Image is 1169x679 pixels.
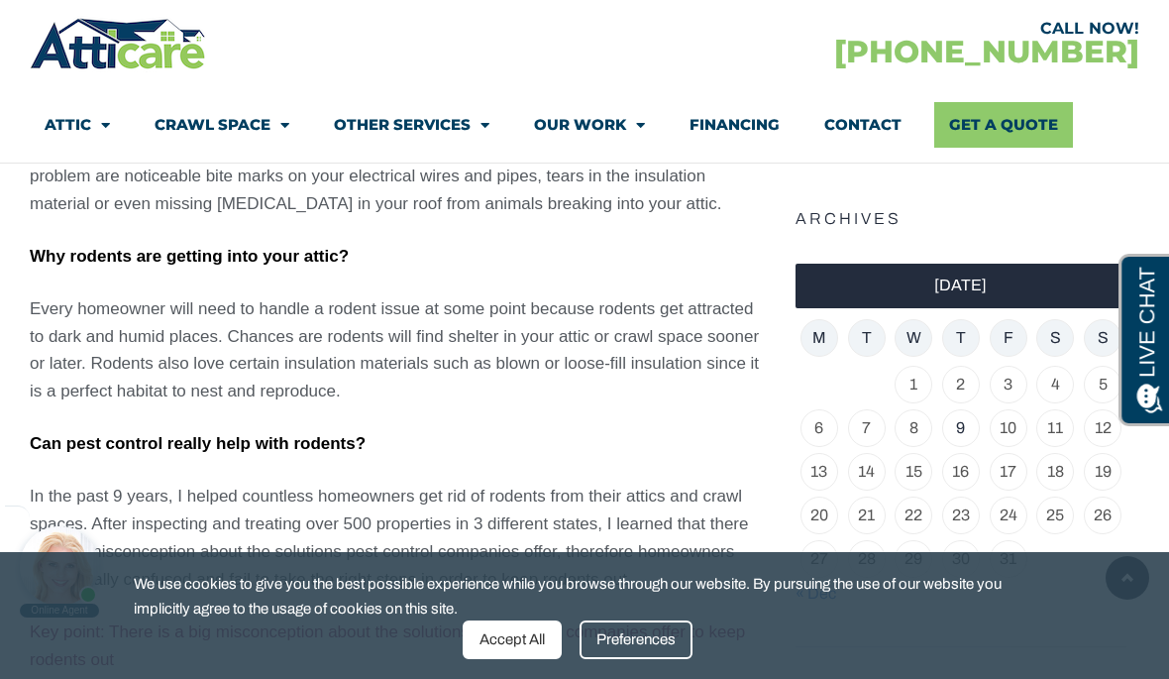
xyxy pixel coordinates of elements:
[937,313,985,363] th: Thursday
[1032,406,1080,450] td: 11
[985,494,1032,537] td: 24
[334,102,489,148] a: Other Services
[10,520,109,620] iframe: Chat Invitation
[30,299,759,401] span: Every homeowner will need to handle a rodent issue at some point because rodents get attracted to...
[890,313,937,363] th: Wednesday
[843,494,891,537] td: 21
[796,537,843,581] td: 27
[985,406,1032,450] td: 10
[937,406,985,450] td: 9
[580,621,692,659] div: Preferences
[937,450,985,494] td: 16
[843,537,891,581] td: 28
[937,537,985,581] td: 30
[890,363,937,406] td: 1
[843,313,891,363] th: Tuesday
[843,450,891,494] td: 14
[30,247,349,266] strong: Why rodents are getting into your attic?
[30,83,760,213] span: If you have pests in your attic, you may hear noises such as scurrying, scratching, squeaking or ...
[796,406,843,450] td: 6
[463,621,562,659] div: Accept All
[796,494,843,537] td: 20
[534,102,645,148] a: Our Work
[985,537,1032,581] td: 31
[1032,363,1080,406] td: 4
[1079,450,1126,494] td: 19
[890,494,937,537] td: 22
[890,406,937,450] td: 8
[155,102,289,148] a: Crawl Space
[796,450,843,494] td: 13
[796,264,1126,307] caption: [DATE]
[890,537,937,581] td: 29
[30,434,366,453] b: Can pest control really help with rodents?
[1079,313,1126,363] th: Sunday
[134,572,1021,621] span: We use cookies to give you the best possible experience while you browse through our website. By ...
[843,406,891,450] td: 7
[985,363,1032,406] td: 3
[1032,494,1080,537] td: 25
[584,21,1139,37] div: CALL NOW!
[937,494,985,537] td: 23
[890,450,937,494] td: 15
[1079,406,1126,450] td: 12
[796,313,843,363] th: Monday
[937,363,985,406] td: 2
[824,102,902,148] a: Contact
[49,16,159,41] span: Opens a chat window
[1032,450,1080,494] td: 18
[1079,494,1126,537] td: 26
[796,195,1126,243] h5: Archives
[45,102,110,148] a: Attic
[985,313,1032,363] th: Friday
[45,102,1124,148] nav: Menu
[985,450,1032,494] td: 17
[1032,313,1080,363] th: Saturday
[1079,363,1126,406] td: 5
[690,102,780,148] a: Financing
[30,487,748,589] span: In the past 9 years, I helped countless homeowners get rid of rodents from their attics and crawl...
[934,102,1073,148] a: Get A Quote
